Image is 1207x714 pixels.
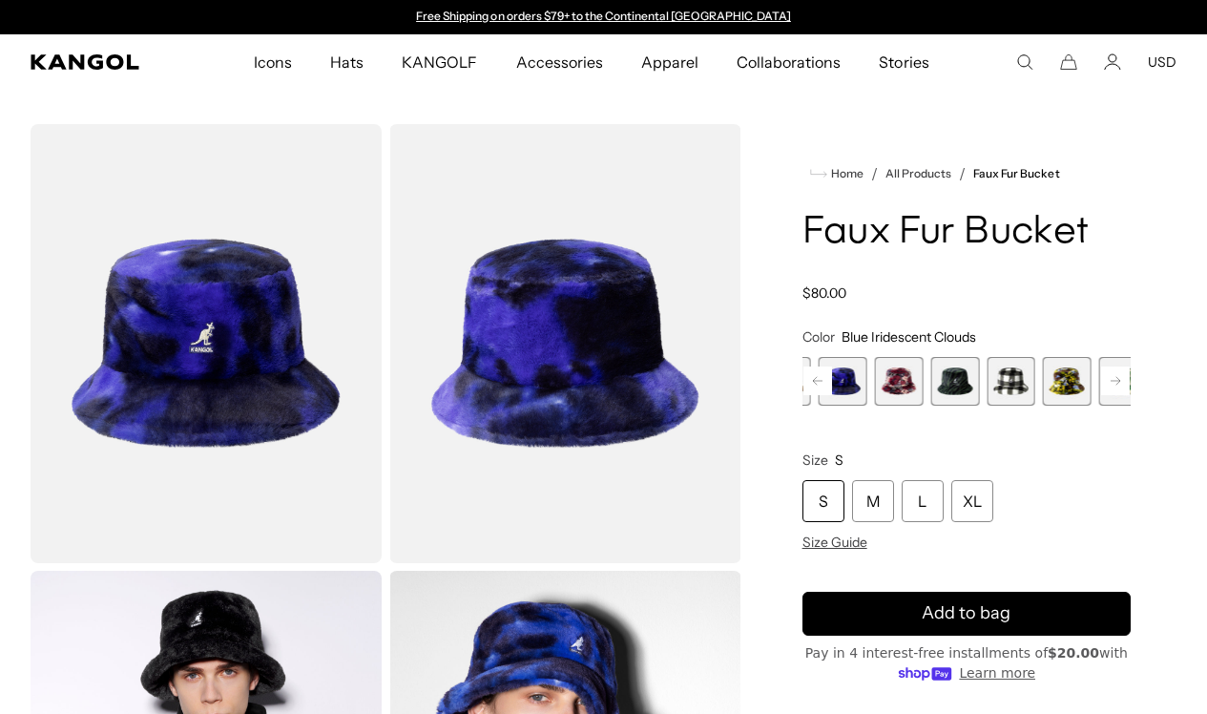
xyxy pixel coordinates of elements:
[930,357,979,406] label: Olive Zebra
[802,592,1131,636] button: Add to bag
[407,10,801,25] div: 1 of 2
[254,34,292,90] span: Icons
[31,124,382,563] img: color-blue-iridescent-clouds
[827,167,864,180] span: Home
[819,357,867,406] label: Blue Iridescent Clouds
[875,357,924,406] label: Purple Multi Camo Flower
[1060,53,1077,71] button: Cart
[835,451,843,469] span: S
[930,357,979,406] div: 4 of 12
[802,480,844,522] div: S
[875,357,924,406] div: 3 of 12
[416,9,791,23] a: Free Shipping on orders $79+ to the Continental [GEOGRAPHIC_DATA]
[902,480,944,522] div: L
[810,165,864,182] a: Home
[819,357,867,406] div: 2 of 12
[864,162,878,185] li: /
[1148,53,1176,71] button: USD
[407,10,801,25] div: Announcement
[311,34,383,90] a: Hats
[1016,53,1033,71] summary: Search here
[860,34,947,90] a: Stories
[1043,357,1092,406] div: 6 of 12
[497,34,622,90] a: Accessories
[641,34,698,90] span: Apparel
[973,167,1059,180] a: Faux Fur Bucket
[389,124,740,563] img: color-blue-iridescent-clouds
[802,284,846,302] span: $80.00
[407,10,801,25] slideshow-component: Announcement bar
[402,34,477,90] span: KANGOLF
[1099,357,1148,406] label: Green Check
[330,34,364,90] span: Hats
[951,480,993,522] div: XL
[951,162,966,185] li: /
[235,34,311,90] a: Icons
[842,328,976,346] span: Blue Iridescent Clouds
[1104,53,1121,71] a: Account
[922,600,1010,626] span: Add to bag
[802,451,828,469] span: Size
[718,34,860,90] a: Collaborations
[31,54,167,70] a: Kangol
[802,162,1131,185] nav: breadcrumbs
[737,34,841,90] span: Collaborations
[516,34,603,90] span: Accessories
[879,34,928,90] span: Stories
[383,34,496,90] a: KANGOLF
[987,357,1035,406] label: Black Check
[802,534,867,551] span: Size Guide
[622,34,718,90] a: Apparel
[852,480,894,522] div: M
[987,357,1035,406] div: 5 of 12
[1099,357,1148,406] div: 7 of 12
[802,328,835,346] span: Color
[885,167,951,180] a: All Products
[1043,357,1092,406] label: Camo Flower
[802,212,1131,254] h1: Faux Fur Bucket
